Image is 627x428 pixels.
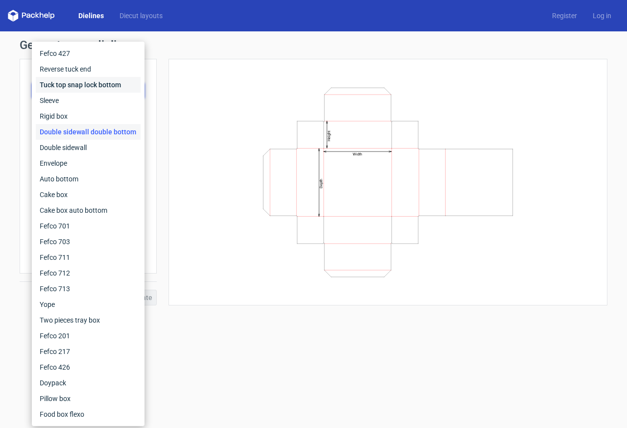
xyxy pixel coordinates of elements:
[36,171,141,187] div: Auto bottom
[36,344,141,359] div: Fefco 217
[36,46,141,61] div: Fefco 427
[36,281,141,297] div: Fefco 713
[36,234,141,250] div: Fefco 703
[71,11,112,21] a: Dielines
[36,312,141,328] div: Two pieces tray box
[36,391,141,406] div: Pillow box
[36,406,141,422] div: Food box flexo
[36,124,141,140] div: Double sidewall double bottom
[36,359,141,375] div: Fefco 426
[20,39,607,51] h1: Generate new dieline
[36,250,141,265] div: Fefco 711
[36,108,141,124] div: Rigid box
[36,265,141,281] div: Fefco 712
[36,328,141,344] div: Fefco 201
[36,140,141,155] div: Double sidewall
[36,77,141,93] div: Tuck top snap lock bottom
[319,179,323,188] text: Depth
[36,375,141,391] div: Doypack
[36,202,141,218] div: Cake box auto bottom
[36,218,141,234] div: Fefco 701
[36,155,141,171] div: Envelope
[327,130,331,141] text: Height
[36,93,141,108] div: Sleeve
[112,11,170,21] a: Diecut layouts
[353,152,362,156] text: Width
[585,11,619,21] a: Log in
[544,11,585,21] a: Register
[36,187,141,202] div: Cake box
[36,61,141,77] div: Reverse tuck end
[36,297,141,312] div: Yope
